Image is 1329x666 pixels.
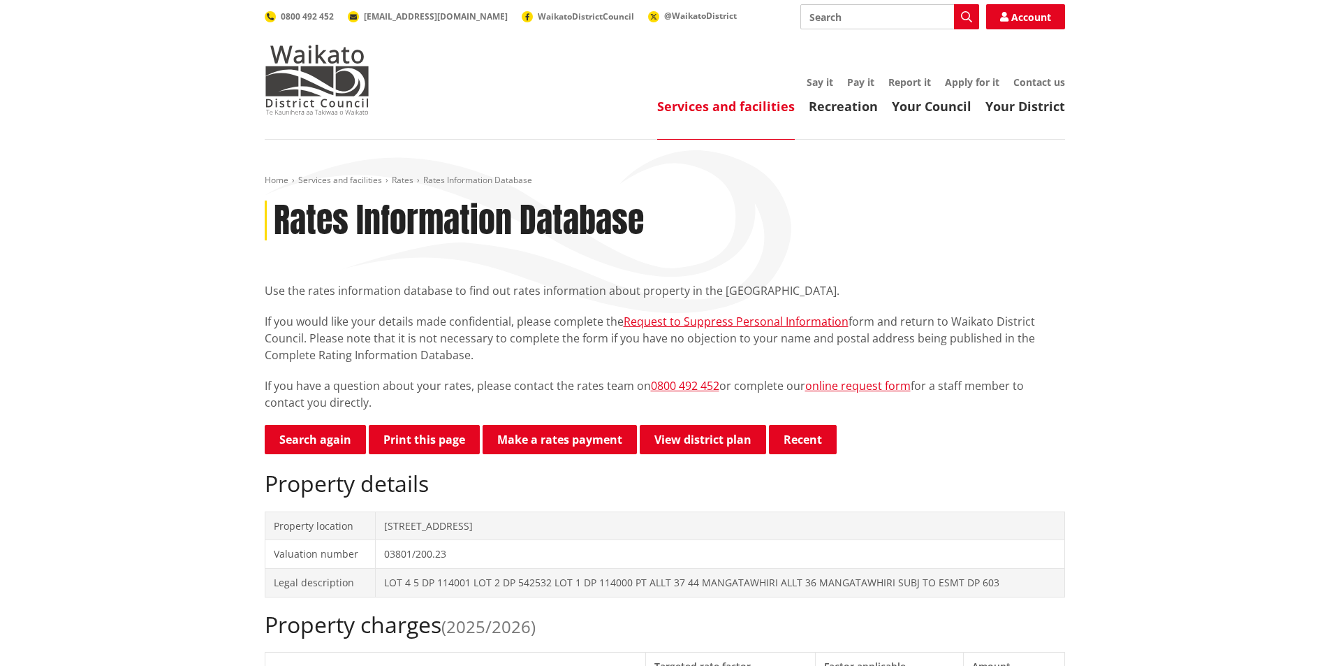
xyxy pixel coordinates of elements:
span: @WaikatoDistrict [664,10,737,22]
img: Waikato District Council - Te Kaunihera aa Takiwaa o Waikato [265,45,369,115]
span: WaikatoDistrictCouncil [538,10,634,22]
a: Services and facilities [657,98,795,115]
h1: Rates Information Database [274,201,644,241]
a: Say it [807,75,833,89]
span: Rates Information Database [423,174,532,186]
span: 0800 492 452 [281,10,334,22]
nav: breadcrumb [265,175,1065,187]
a: View district plan [640,425,766,454]
td: Legal description [265,568,376,597]
a: Apply for it [945,75,999,89]
p: Use the rates information database to find out rates information about property in the [GEOGRAPHI... [265,282,1065,299]
a: 0800 492 452 [651,378,719,393]
a: Your District [985,98,1065,115]
td: LOT 4 5 DP 114001 LOT 2 DP 542532 LOT 1 DP 114000 PT ALLT 37 44 MANGATAWHIRI ALLT 36 MANGATAWHIRI... [376,568,1064,597]
a: Pay it [847,75,874,89]
a: Report it [888,75,931,89]
a: Request to Suppress Personal Information [624,314,849,329]
a: Services and facilities [298,174,382,186]
a: Contact us [1013,75,1065,89]
td: [STREET_ADDRESS] [376,512,1064,540]
a: Home [265,174,288,186]
a: Account [986,4,1065,29]
a: Recreation [809,98,878,115]
p: If you have a question about your rates, please contact the rates team on or complete our for a s... [265,377,1065,411]
span: (2025/2026) [441,615,536,638]
td: Property location [265,512,376,540]
a: WaikatoDistrictCouncil [522,10,634,22]
button: Print this page [369,425,480,454]
a: Make a rates payment [483,425,637,454]
h2: Property charges [265,611,1065,638]
a: @WaikatoDistrict [648,10,737,22]
button: Recent [769,425,837,454]
p: If you would like your details made confidential, please complete the form and return to Waikato ... [265,313,1065,363]
a: Rates [392,174,413,186]
td: 03801/200.23 [376,540,1064,569]
a: [EMAIL_ADDRESS][DOMAIN_NAME] [348,10,508,22]
a: 0800 492 452 [265,10,334,22]
a: online request form [805,378,911,393]
h2: Property details [265,470,1065,497]
a: Your Council [892,98,971,115]
input: Search input [800,4,979,29]
a: Search again [265,425,366,454]
span: [EMAIL_ADDRESS][DOMAIN_NAME] [364,10,508,22]
td: Valuation number [265,540,376,569]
